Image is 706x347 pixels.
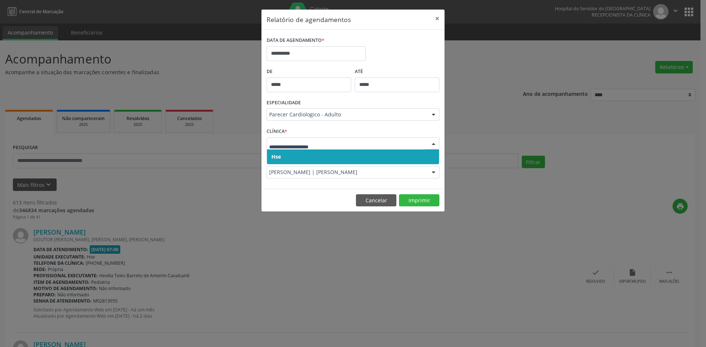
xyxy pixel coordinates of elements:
[267,97,301,109] label: ESPECIALIDADE
[430,10,445,28] button: Close
[271,153,281,160] span: Hse
[355,66,439,77] label: ATÉ
[269,169,424,176] span: [PERSON_NAME] | [PERSON_NAME]
[267,66,351,77] label: De
[267,126,287,137] label: CLÍNICA
[267,15,351,24] h5: Relatório de agendamentos
[269,111,424,118] span: Parecer Cardiologico - Adulto
[267,35,324,46] label: DATA DE AGENDAMENTO
[356,194,396,207] button: Cancelar
[399,194,439,207] button: Imprimir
